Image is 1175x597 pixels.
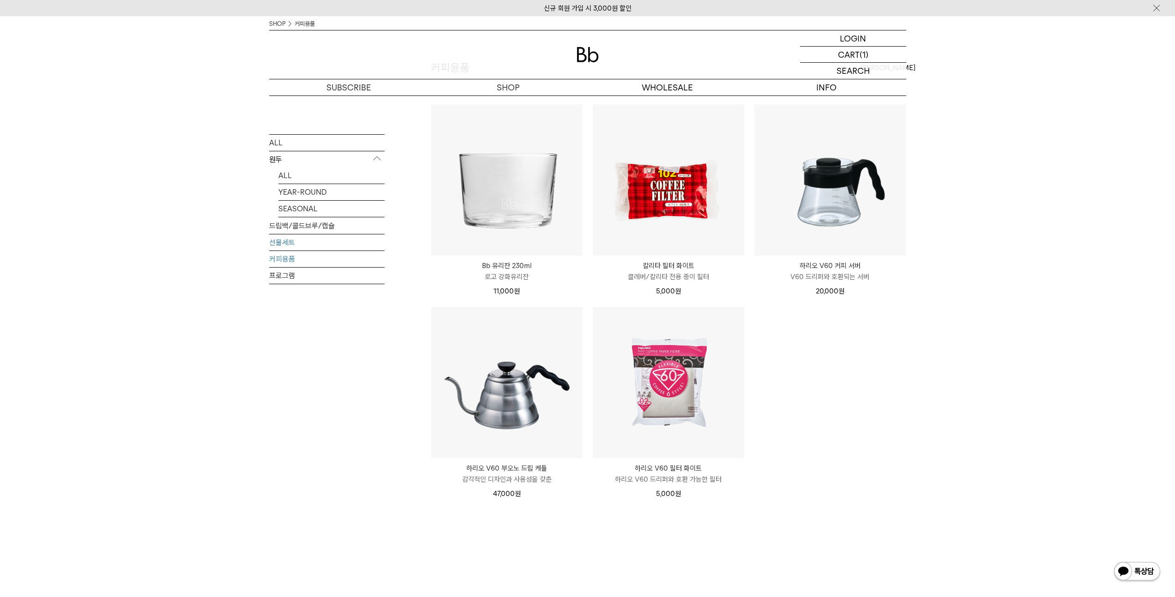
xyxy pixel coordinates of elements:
a: ALL [269,134,385,150]
a: SHOP [428,79,588,96]
a: 하리오 V60 필터 화이트 하리오 V60 드리퍼와 호환 가능한 필터 [593,463,744,485]
p: 감각적인 디자인과 사용성을 갖춘 [431,474,583,485]
span: 원 [514,287,520,295]
p: 하리오 V60 커피 서버 [754,260,906,271]
span: 20,000 [816,287,844,295]
a: SUBSCRIBE [269,79,428,96]
img: 하리오 V60 부오노 드립 케틀 [431,307,583,458]
p: 로고 강화유리잔 [431,271,583,282]
a: YEAR-ROUND [278,184,385,200]
p: SEARCH [837,63,870,79]
img: Bb 유리잔 230ml [431,104,583,256]
a: 커피용품 [269,251,385,267]
span: 11,000 [494,287,520,295]
a: 선물세트 [269,234,385,250]
p: Bb 유리잔 230ml [431,260,583,271]
p: CART [838,47,860,62]
p: INFO [747,79,906,96]
img: 하리오 V60 필터 화이트 [593,307,744,458]
span: 원 [675,287,681,295]
p: LOGIN [840,30,866,46]
p: WHOLESALE [588,79,747,96]
img: 하리오 V60 커피 서버 [754,104,906,256]
img: 카카오톡 채널 1:1 채팅 버튼 [1113,561,1161,583]
span: 원 [675,490,681,498]
a: 신규 회원 가입 시 3,000원 할인 [544,4,632,12]
a: ALL [278,167,385,183]
p: 클레버/칼리타 전용 종이 필터 [593,271,744,282]
a: 하리오 V60 부오노 드립 케틀 감각적인 디자인과 사용성을 갖춘 [431,463,583,485]
span: 5,000 [656,490,681,498]
a: Bb 유리잔 230ml 로고 강화유리잔 [431,260,583,282]
p: (1) [860,47,868,62]
p: 칼리타 필터 화이트 [593,260,744,271]
span: 5,000 [656,287,681,295]
p: V60 드리퍼와 호환되는 서버 [754,271,906,282]
a: 프로그램 [269,267,385,283]
a: 하리오 V60 커피 서버 V60 드리퍼와 호환되는 서버 [754,260,906,282]
img: 칼리타 필터 화이트 [593,104,744,256]
a: LOGIN [800,30,906,47]
span: 원 [515,490,521,498]
a: 드립백/콜드브루/캡슐 [269,217,385,233]
span: 원 [838,287,844,295]
span: 47,000 [493,490,521,498]
p: 하리오 V60 부오노 드립 케틀 [431,463,583,474]
p: 원두 [269,151,385,167]
a: SEASONAL [278,200,385,216]
img: 로고 [577,47,599,62]
p: 하리오 V60 드리퍼와 호환 가능한 필터 [593,474,744,485]
a: 칼리타 필터 화이트 클레버/칼리타 전용 종이 필터 [593,260,744,282]
a: CART (1) [800,47,906,63]
p: 하리오 V60 필터 화이트 [593,463,744,474]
